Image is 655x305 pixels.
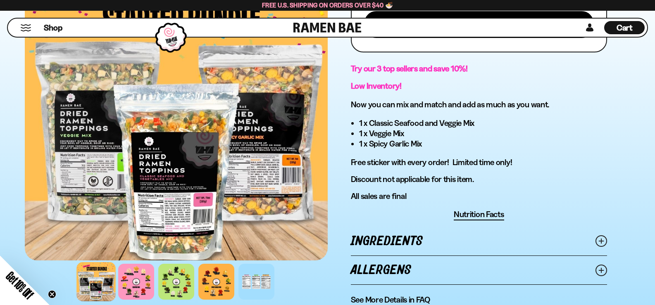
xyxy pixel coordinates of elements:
[454,209,504,220] span: Nutrition Facts
[351,64,468,73] strong: Try our 3 top sellers and save 10%!
[20,24,31,31] button: Mobile Menu Trigger
[351,191,607,201] p: All sales are final
[351,157,607,168] p: Free sticker with every order! Limited time only!
[4,269,36,301] span: Get 10% Off
[359,118,607,128] li: 1 x Classic Seafood and Veggie Mix
[351,81,402,91] strong: Low Inventory!
[262,1,393,9] span: Free U.S. Shipping on Orders over $40 🍜
[351,256,607,284] a: Allergens
[351,174,474,184] span: Discount not applicable for this item.
[351,227,607,255] a: Ingredients
[454,209,504,220] button: Nutrition Facts
[44,21,62,34] a: Shop
[604,19,645,37] div: Cart
[48,290,56,298] button: Close teaser
[44,22,62,33] span: Shop
[359,139,607,149] li: 1 x Spicy Garlic Mix
[359,128,607,139] li: 1 x Veggie Mix
[351,295,430,305] span: See More Details in FAQ
[617,23,633,33] span: Cart
[351,99,607,110] h3: Now you can mix and match and add as much as you want.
